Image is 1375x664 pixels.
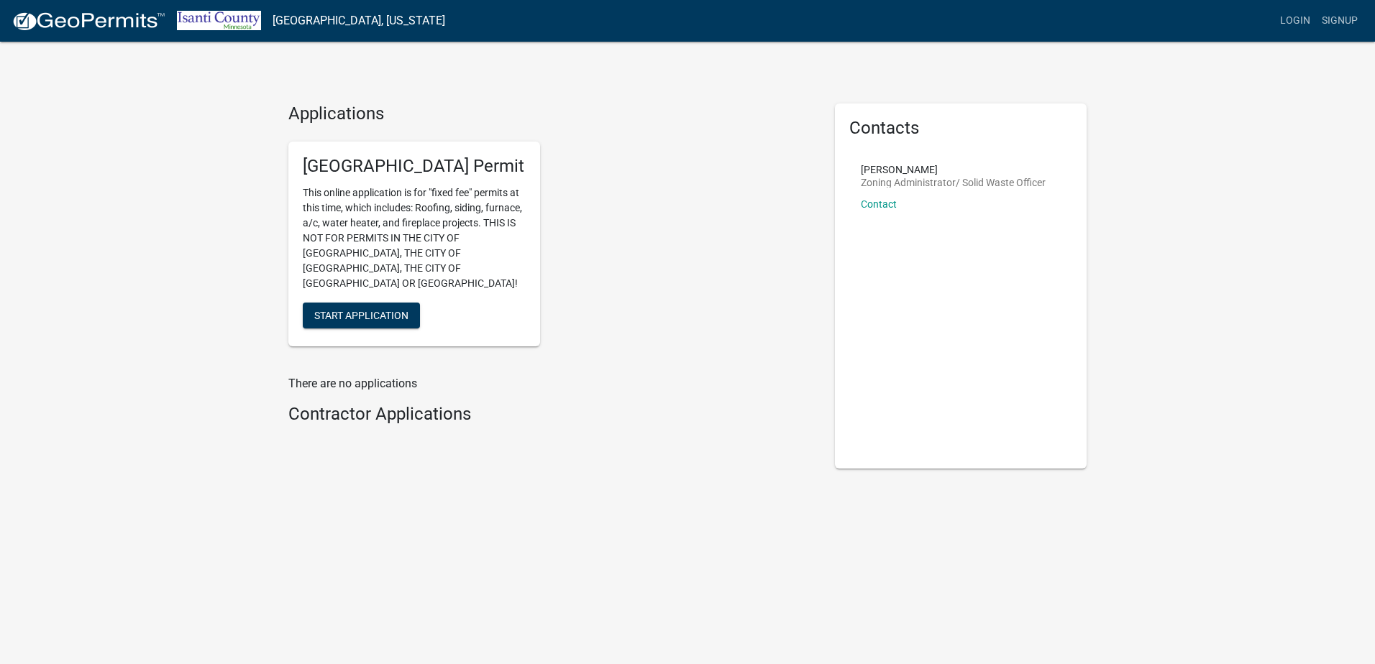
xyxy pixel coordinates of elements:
img: Isanti County, Minnesota [177,11,261,30]
a: [GEOGRAPHIC_DATA], [US_STATE] [273,9,445,33]
p: This online application is for "fixed fee" permits at this time, which includes: Roofing, siding,... [303,185,526,291]
h4: Contractor Applications [288,404,813,425]
p: [PERSON_NAME] [861,165,1046,175]
p: There are no applications [288,375,813,392]
p: Zoning Administrator/ Solid Waste Officer [861,177,1046,188]
a: Login [1274,7,1316,34]
wm-workflow-list-section: Contractor Applications [288,404,813,430]
a: Contact [861,198,897,210]
h5: [GEOGRAPHIC_DATA] Permit [303,156,526,177]
a: Signup [1316,7,1363,34]
button: Start Application [303,303,420,328]
h5: Contacts [849,118,1072,139]
wm-workflow-list-section: Applications [288,103,813,358]
h4: Applications [288,103,813,124]
span: Start Application [314,309,408,321]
